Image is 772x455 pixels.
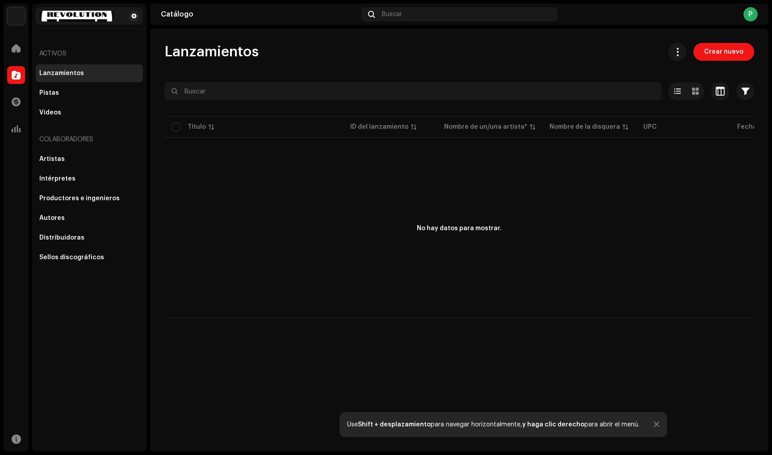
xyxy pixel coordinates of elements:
[39,70,84,77] div: Lanzamientos
[36,84,143,102] re-m-nav-item: Pistas
[36,64,143,82] re-m-nav-item: Lanzamientos
[39,254,104,261] div: Sellos discográficos
[743,7,758,21] div: P
[39,234,84,241] div: Distribuidoras
[347,421,639,428] div: Use para navegar horizontalmente, para abrir el menú.
[36,129,143,150] re-a-nav-header: Colaboradores
[39,89,59,97] div: Pistas
[39,195,120,202] div: Productores e ingenieros
[522,421,584,428] strong: y haga clic derecho
[36,249,143,266] re-m-nav-item: Sellos discográficos
[39,175,76,182] div: Intérpretes
[36,150,143,168] re-m-nav-item: Artistas
[36,170,143,188] re-m-nav-item: Intérpretes
[36,229,143,247] re-m-nav-item: Distribuidoras
[39,11,114,21] img: 3f60665a-d4a2-4cbe-9b65-78d69527f472
[39,156,65,163] div: Artistas
[382,11,402,18] span: Buscar
[36,43,143,64] re-a-nav-header: Activos
[164,43,259,61] span: Lanzamientos
[161,11,357,18] div: Catálogo
[7,7,25,25] img: acab2465-393a-471f-9647-fa4d43662784
[417,224,502,233] div: No hay datos para mostrar.
[358,421,431,428] strong: Shift + desplazamiento
[36,209,143,227] re-m-nav-item: Autores
[39,109,61,116] div: Videos
[36,190,143,207] re-m-nav-item: Productores e ingenieros
[36,104,143,122] re-m-nav-item: Videos
[693,43,754,61] button: Crear nuevo
[39,215,65,222] div: Autores
[704,43,743,61] span: Crear nuevo
[164,82,661,100] input: Buscar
